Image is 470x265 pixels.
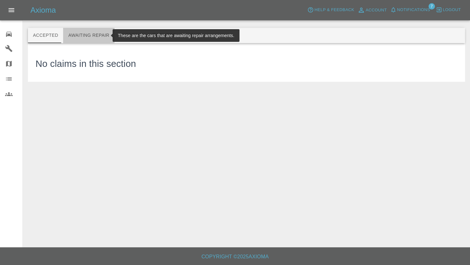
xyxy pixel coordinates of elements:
span: 7 [428,3,435,10]
button: Notifications [388,5,432,15]
span: Logout [443,6,461,14]
button: In Repair [114,28,148,43]
button: Help & Feedback [306,5,356,15]
span: Notifications [397,6,430,14]
h3: No claims in this section [36,57,136,71]
button: Repaired [147,28,181,43]
button: Logout [434,5,462,15]
h6: Copyright © 2025 Axioma [5,252,465,261]
a: Account [356,5,388,15]
span: Help & Feedback [314,6,354,14]
button: Paid [181,28,210,43]
button: Accepted [28,28,63,43]
span: Account [366,7,387,14]
h5: Axioma [30,5,56,15]
button: Awaiting Repair [63,28,114,43]
button: Open drawer [4,3,19,18]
